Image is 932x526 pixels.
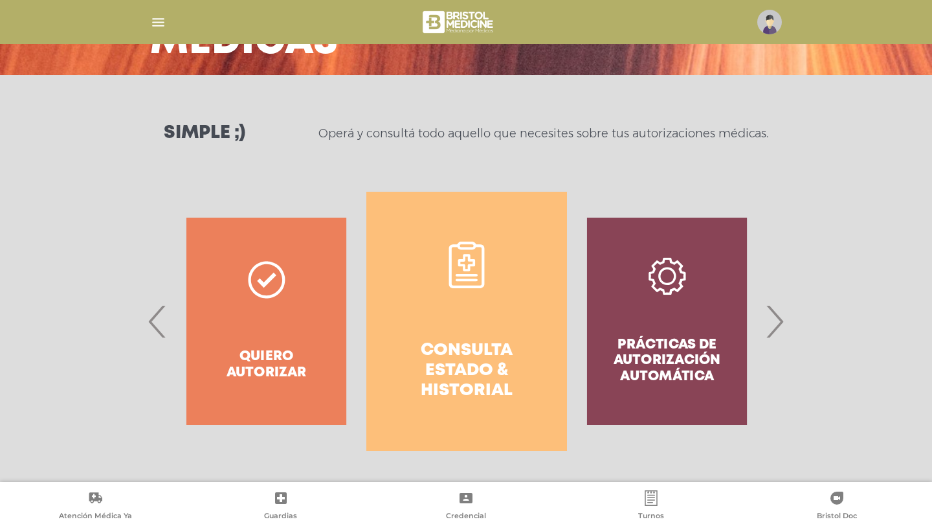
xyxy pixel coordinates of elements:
span: Bristol Doc [817,511,857,523]
a: Consulta estado & historial [366,192,566,451]
img: Cober_menu-lines-white.svg [150,14,166,30]
span: Next [762,286,787,356]
h3: Simple ;) [164,124,245,143]
a: Atención Médica Ya [3,490,188,523]
a: Turnos [559,490,744,523]
p: Operá y consultá todo aquello que necesites sobre tus autorizaciones médicas. [318,126,768,141]
a: Bristol Doc [744,490,929,523]
h4: Consulta estado & historial [390,341,543,402]
img: bristol-medicine-blanco.png [421,6,498,38]
span: Credencial [446,511,486,523]
a: Credencial [373,490,559,523]
span: Atención Médica Ya [59,511,132,523]
span: Guardias [264,511,297,523]
img: profile-placeholder.svg [757,10,782,34]
a: Guardias [188,490,373,523]
span: Previous [145,286,170,356]
span: Turnos [638,511,664,523]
